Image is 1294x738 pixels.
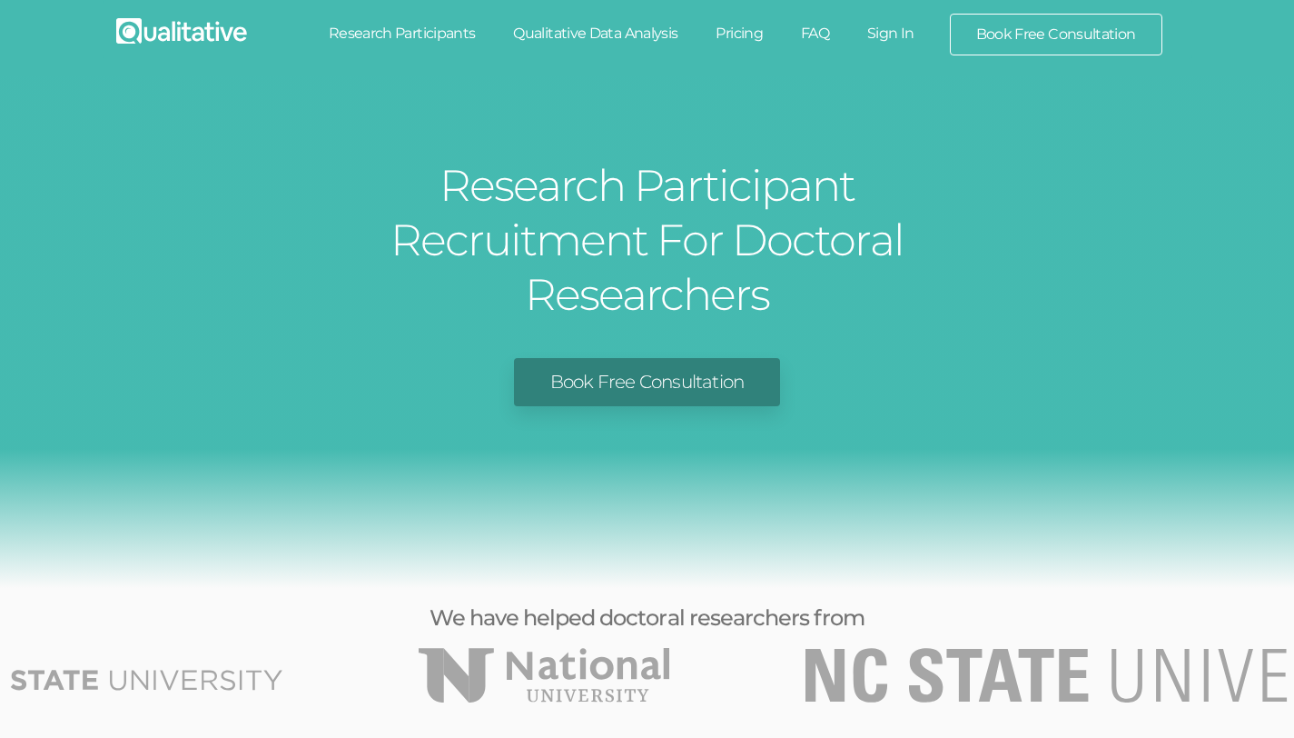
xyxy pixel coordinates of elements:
h1: Research Participant Recruitment For Doctoral Researchers [307,158,988,322]
h3: We have helped doctoral researchers from [212,606,1083,630]
li: 23 of 49 [419,648,669,703]
img: National University [419,648,669,703]
a: Book Free Consultation [951,15,1161,55]
img: Qualitative [116,18,247,44]
a: Research Participants [310,14,495,54]
a: Pricing [696,14,782,54]
a: Sign In [848,14,933,54]
a: FAQ [782,14,848,54]
a: Book Free Consultation [514,358,780,406]
a: Qualitative Data Analysis [494,14,696,54]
